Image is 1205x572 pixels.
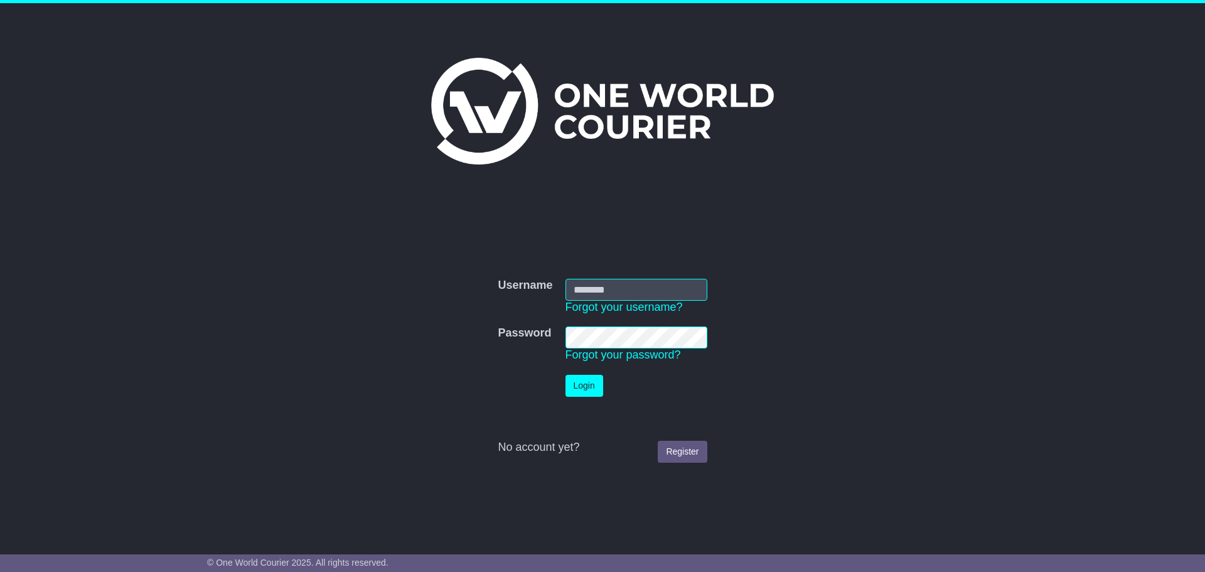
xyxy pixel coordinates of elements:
a: Forgot your password? [565,348,681,361]
div: No account yet? [498,441,707,455]
a: Forgot your username? [565,301,683,313]
button: Login [565,375,603,397]
a: Register [658,441,707,463]
label: Username [498,279,552,293]
span: © One World Courier 2025. All rights reserved. [207,558,388,568]
img: One World [431,58,774,165]
label: Password [498,326,551,340]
